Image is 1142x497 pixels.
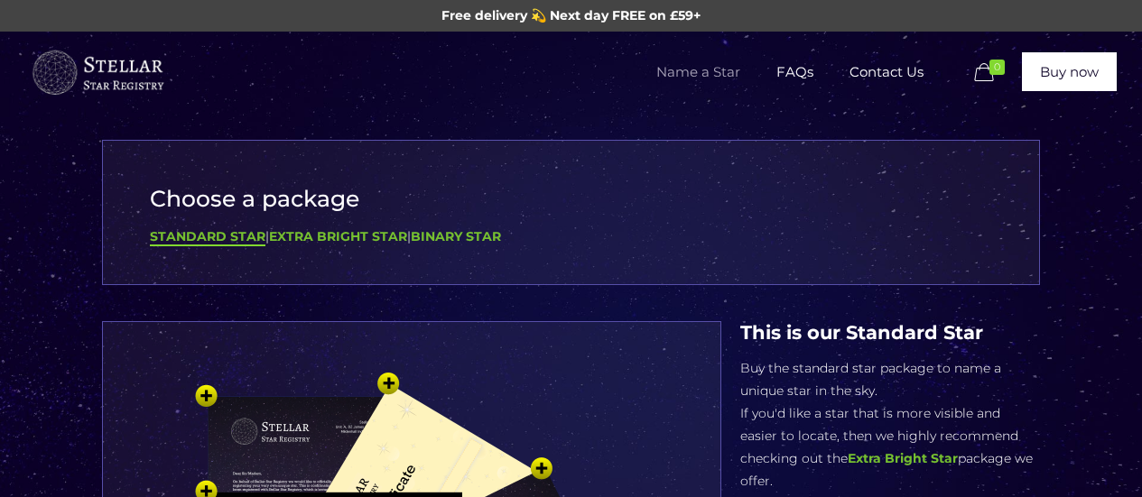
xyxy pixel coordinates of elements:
[1022,52,1117,91] a: Buy now
[989,60,1005,75] span: 0
[638,45,758,99] span: Name a Star
[30,32,165,113] a: Buy a Star
[30,46,165,100] img: buyastar-logo-transparent
[758,32,831,113] a: FAQs
[848,450,958,466] a: Extra Bright Star
[441,7,701,23] span: Free delivery 💫 Next day FREE on £59+
[740,357,1040,492] p: Buy the standard star package to name a unique star in the sky. If you'd like a star that is more...
[411,228,501,244] a: Binary Star
[150,225,992,248] div: | |
[150,228,265,246] a: Standard Star
[758,45,831,99] span: FAQs
[638,32,758,113] a: Name a Star
[970,62,1014,84] a: 0
[740,321,1040,344] h4: This is our Standard Star
[269,228,407,244] a: Extra Bright Star
[831,45,942,99] span: Contact Us
[831,32,942,113] a: Contact Us
[150,228,265,244] b: Standard Star
[150,186,992,212] h3: Choose a package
